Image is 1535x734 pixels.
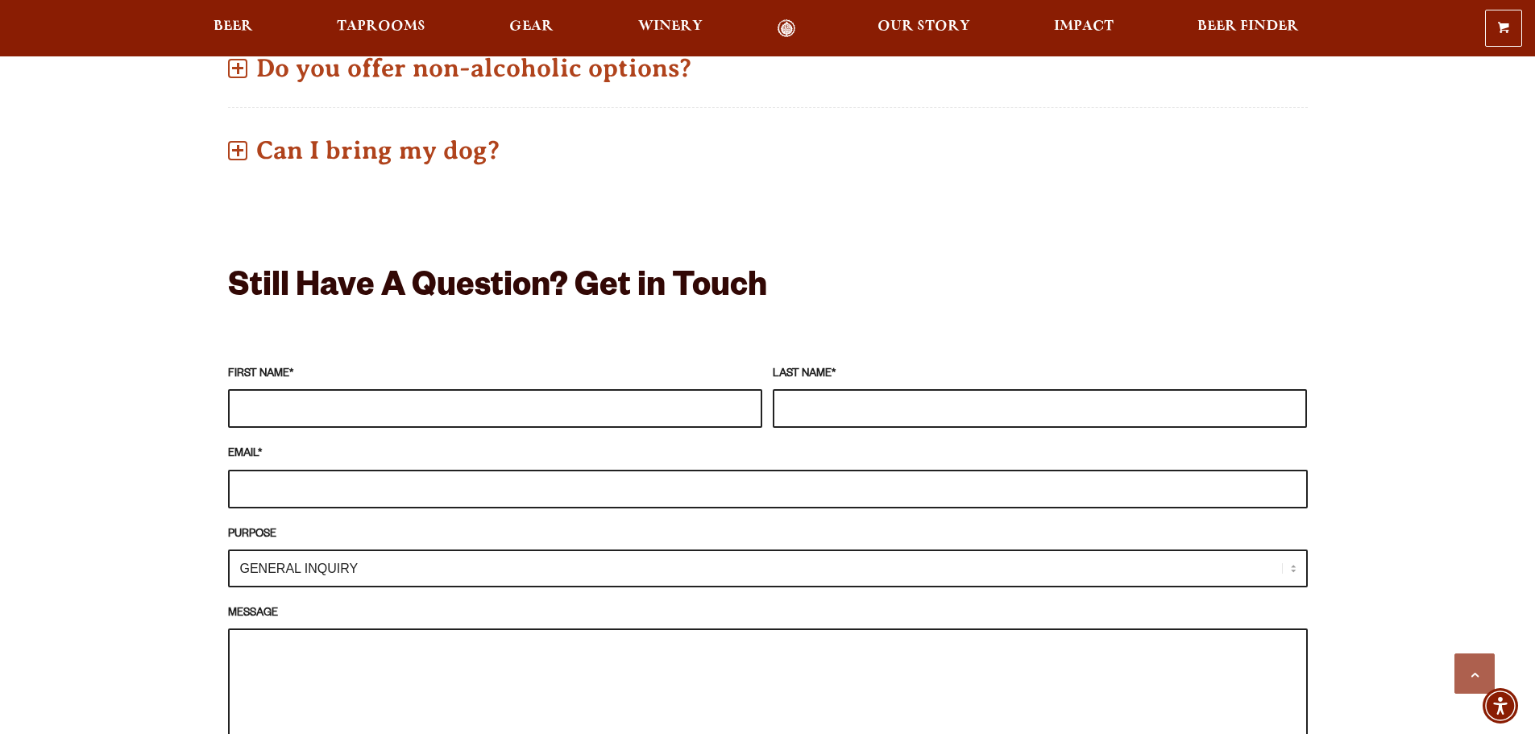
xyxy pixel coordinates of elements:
[1054,20,1114,33] span: Impact
[289,369,293,380] abbr: required
[877,20,970,33] span: Our Story
[214,20,253,33] span: Beer
[228,366,762,384] label: FIRST NAME
[773,366,1307,384] label: LAST NAME
[228,605,1308,623] label: MESSAGE
[499,19,564,38] a: Gear
[757,19,817,38] a: Odell Home
[228,39,1308,97] p: Do you offer non-alcoholic options?
[326,19,436,38] a: Taprooms
[228,122,1308,179] p: Can I bring my dog?
[509,20,554,33] span: Gear
[228,270,1308,309] h2: Still Have A Question? Get in Touch
[832,369,836,380] abbr: required
[867,19,981,38] a: Our Story
[1043,19,1124,38] a: Impact
[1187,19,1309,38] a: Beer Finder
[628,19,713,38] a: Winery
[638,20,703,33] span: Winery
[228,526,1308,544] label: PURPOSE
[228,446,1308,463] label: EMAIL
[337,20,425,33] span: Taprooms
[1483,688,1518,724] div: Accessibility Menu
[1454,653,1495,694] a: Scroll to top
[258,449,262,460] abbr: required
[1197,20,1299,33] span: Beer Finder
[203,19,263,38] a: Beer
